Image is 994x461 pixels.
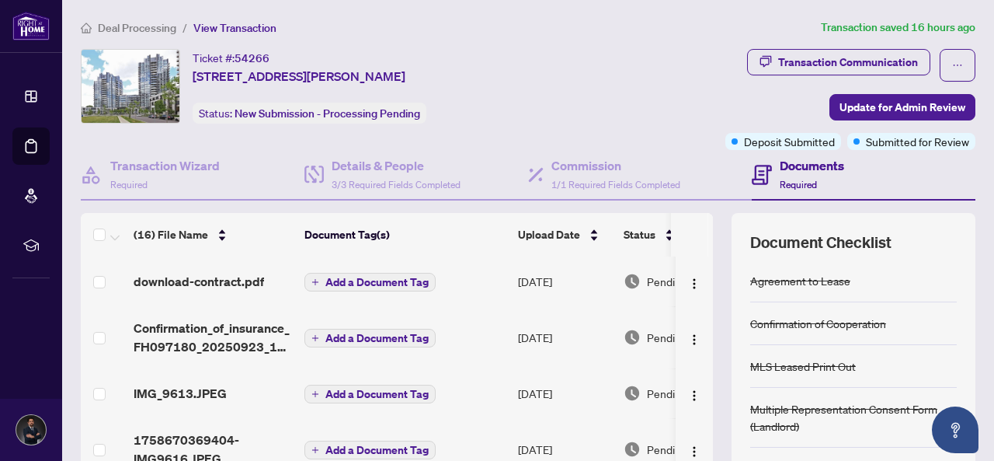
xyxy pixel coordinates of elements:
[134,272,264,291] span: download-contract.pdf
[688,445,700,458] img: Logo
[682,381,707,406] button: Logo
[332,156,461,175] h4: Details & People
[839,95,965,120] span: Update for Admin Review
[110,156,220,175] h4: Transaction Wizard
[134,384,227,403] span: IMG_9613.JPEG
[512,306,617,368] td: [DATE]
[624,226,655,243] span: Status
[750,358,856,375] div: MLS Leased Print Out
[647,385,725,402] span: Pending Review
[512,213,617,257] th: Upload Date
[304,385,436,403] button: Add a Document Tag
[193,103,426,124] div: Status:
[98,21,176,35] span: Deal Processing
[829,94,975,120] button: Update for Admin Review
[332,179,461,190] span: 3/3 Required Fields Completed
[682,269,707,294] button: Logo
[82,50,179,123] img: IMG-C12243288_1.jpg
[688,389,700,402] img: Logo
[304,328,436,348] button: Add a Document Tag
[304,441,436,459] button: Add a Document Tag
[325,389,429,400] span: Add a Document Tag
[778,50,918,75] div: Transaction Communication
[688,278,700,290] img: Logo
[81,23,92,33] span: home
[647,329,725,346] span: Pending Review
[750,315,886,332] div: Confirmation of Cooperation
[952,60,963,71] span: ellipsis
[325,333,429,344] span: Add a Document Tag
[235,107,420,120] span: New Submission - Processing Pending
[750,232,891,253] span: Document Checklist
[193,67,405,86] span: [STREET_ADDRESS][PERSON_NAME]
[193,49,269,67] div: Ticket #:
[235,51,269,65] span: 54266
[747,49,930,75] button: Transaction Communication
[744,133,835,150] span: Deposit Submitted
[821,19,975,37] article: Transaction saved 16 hours ago
[298,213,512,257] th: Document Tag(s)
[624,273,641,290] img: Document Status
[304,384,436,404] button: Add a Document Tag
[16,415,46,445] img: Profile Icon
[512,368,617,418] td: [DATE]
[682,325,707,350] button: Logo
[304,273,436,292] button: Add a Document Tag
[110,179,148,190] span: Required
[647,441,725,458] span: Pending Review
[193,21,276,35] span: View Transaction
[304,440,436,460] button: Add a Document Tag
[750,400,957,435] div: Multiple Representation Consent Form (Landlord)
[780,179,817,190] span: Required
[12,12,50,40] img: logo
[551,179,680,190] span: 1/1 Required Fields Completed
[325,445,429,456] span: Add a Document Tag
[311,334,319,342] span: plus
[624,441,641,458] img: Document Status
[134,226,208,243] span: (16) File Name
[512,257,617,306] td: [DATE]
[866,133,969,150] span: Submitted for Review
[624,385,641,402] img: Document Status
[780,156,844,175] h4: Documents
[311,278,319,286] span: plus
[688,334,700,346] img: Logo
[518,226,580,243] span: Upload Date
[311,446,319,454] span: plus
[182,19,187,37] li: /
[304,272,436,292] button: Add a Document Tag
[551,156,680,175] h4: Commission
[304,329,436,347] button: Add a Document Tag
[325,277,429,288] span: Add a Document Tag
[311,390,319,398] span: plus
[647,273,725,290] span: Pending Review
[127,213,298,257] th: (16) File Name
[624,329,641,346] img: Document Status
[617,213,749,257] th: Status
[932,407,978,453] button: Open asap
[750,272,850,289] div: Agreement to Lease
[134,319,292,356] span: Confirmation_of_insurance_FH097180_20250923_122158.pdf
